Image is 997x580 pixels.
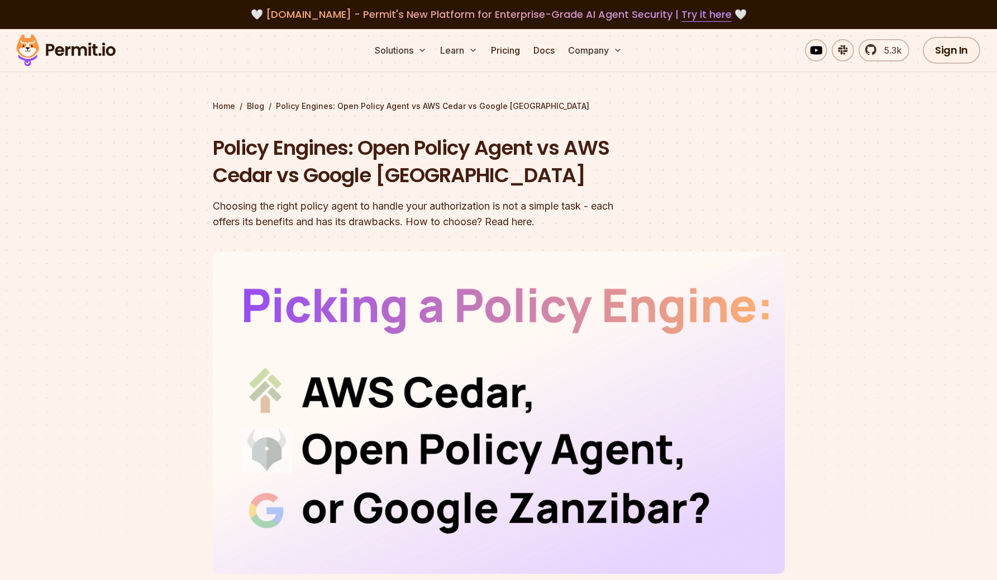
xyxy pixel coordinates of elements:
h1: Policy Engines: Open Policy Agent vs AWS Cedar vs Google [GEOGRAPHIC_DATA] [213,134,642,189]
button: Solutions [370,39,431,61]
img: Policy Engines: Open Policy Agent vs AWS Cedar vs Google Zanzibar [213,252,785,574]
a: 5.3k [858,39,909,61]
a: Pricing [486,39,524,61]
a: Blog [247,101,264,112]
span: [DOMAIN_NAME] - Permit's New Platform for Enterprise-Grade AI Agent Security | [266,7,732,21]
button: Learn [436,39,482,61]
a: Home [213,101,235,112]
button: Company [564,39,627,61]
div: 🤍 🤍 [27,7,970,22]
a: Sign In [923,37,980,64]
a: Try it here [681,7,732,22]
span: 5.3k [877,44,901,57]
div: Choosing the right policy agent to handle your authorization is not a simple task - each offers i... [213,198,642,230]
a: Docs [529,39,559,61]
img: Permit logo [11,31,121,69]
div: / / [213,101,785,112]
